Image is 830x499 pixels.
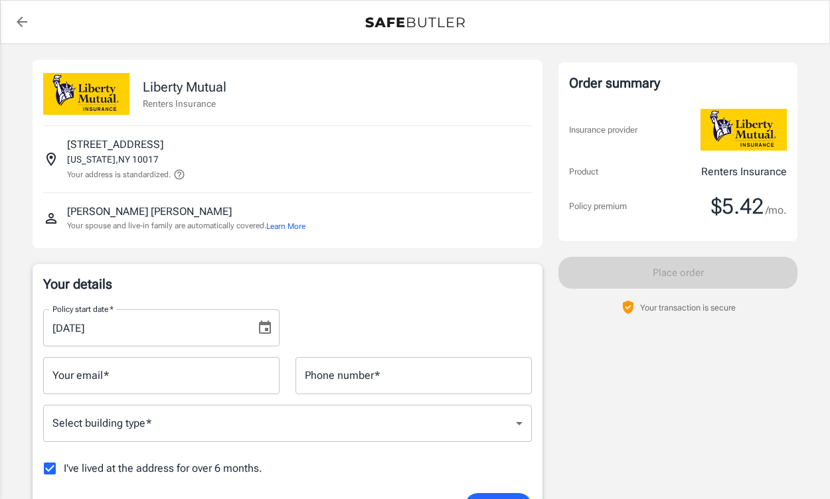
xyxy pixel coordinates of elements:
input: Enter number [295,357,532,394]
p: Your spouse and live-in family are automatically covered. [67,220,305,232]
svg: Insured person [43,210,59,226]
p: Your address is standardized. [67,169,171,180]
button: Choose date, selected date is Oct 2, 2025 [252,315,278,341]
span: I've lived at the address for over 6 months. [64,461,262,476]
span: /mo. [766,201,787,220]
p: [PERSON_NAME] [PERSON_NAME] [67,204,232,220]
a: back to quotes [9,9,35,35]
img: Liberty Mutual [43,73,129,115]
button: Learn More [266,220,305,232]
span: $5.42 [711,193,764,220]
p: [STREET_ADDRESS] [67,137,163,153]
p: Policy premium [569,200,627,213]
p: Renters Insurance [143,97,226,110]
img: Liberty Mutual [701,109,787,151]
p: Your transaction is secure [640,301,736,314]
svg: Insured address [43,151,59,167]
p: Your details [43,275,532,293]
input: MM/DD/YYYY [43,309,246,346]
input: Enter email [43,357,280,394]
img: Back to quotes [365,17,465,28]
p: Renters Insurance [701,164,787,180]
div: Order summary [569,73,787,93]
p: Insurance provider [569,123,637,137]
label: Policy start date [52,303,114,315]
p: [US_STATE] , NY 10017 [67,153,159,166]
p: Liberty Mutual [143,77,226,97]
p: Product [569,165,598,178]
